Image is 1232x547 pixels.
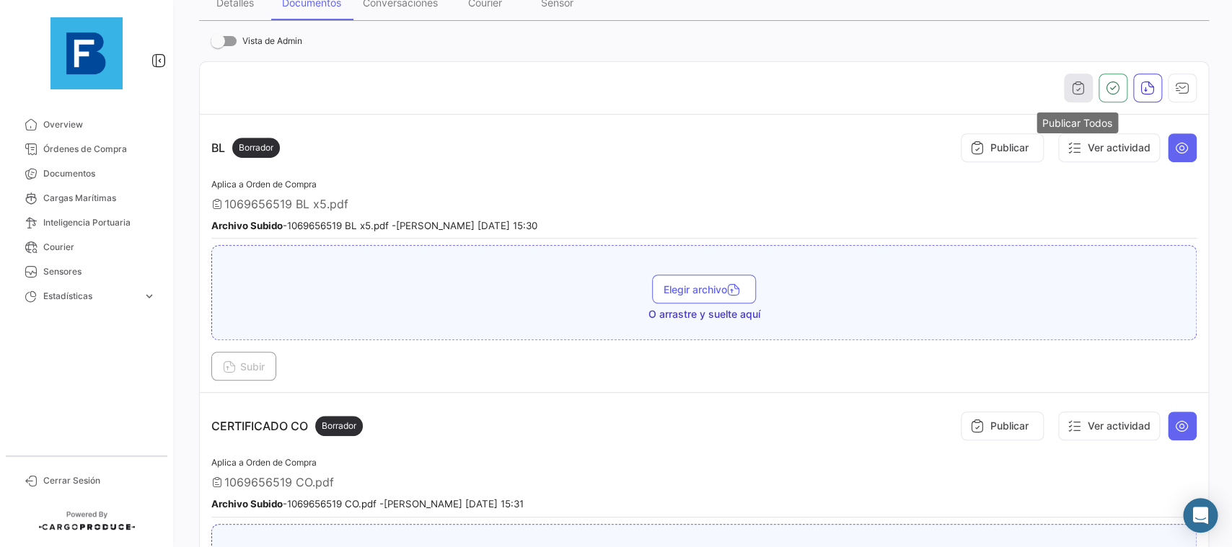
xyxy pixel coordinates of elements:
b: Archivo Subido [211,498,283,510]
span: O arrastre y suelte aquí [648,307,760,321]
span: Subir [223,360,265,373]
span: expand_more [143,290,156,303]
p: CERTIFICADO CO [211,416,363,436]
span: Vista de Admin [242,32,302,50]
span: Documentos [43,167,156,180]
span: 1069656519 CO.pdf [224,475,334,489]
a: Inteligencia Portuaria [12,210,162,235]
button: Publicar [961,412,1044,440]
button: Ver actividad [1058,133,1160,162]
span: Estadísticas [43,290,137,303]
small: - 1069656519 BL x5.pdf - [PERSON_NAME] [DATE] 15:30 [211,220,537,231]
button: Subir [211,352,276,381]
a: Courier [12,235,162,259]
p: BL [211,138,280,158]
span: Sensores [43,265,156,278]
span: Cerrar Sesión [43,474,156,487]
span: Aplica a Orden de Compra [211,179,317,190]
span: Órdenes de Compra [43,143,156,156]
button: Elegir archivo [652,275,756,303]
a: Sensores [12,259,162,284]
img: 12429640-9da8-4fa2-92c4-ea5716e443d2.jpg [50,17,123,89]
span: Inteligencia Portuaria [43,216,156,229]
div: Abrir Intercom Messenger [1183,498,1218,533]
div: Publicar Todos [1037,112,1118,133]
a: Documentos [12,161,162,186]
span: 1069656519 BL x5.pdf [224,197,348,211]
span: Courier [43,241,156,254]
a: Overview [12,112,162,137]
span: Elegir archivo [664,283,744,295]
span: Aplica a Orden de Compra [211,457,317,468]
button: Publicar [961,133,1044,162]
small: - 1069656519 CO.pdf - [PERSON_NAME] [DATE] 15:31 [211,498,524,510]
span: Borrador [322,419,356,432]
button: Ver actividad [1058,412,1160,440]
span: Cargas Marítimas [43,192,156,205]
span: Borrador [239,141,273,154]
a: Órdenes de Compra [12,137,162,161]
a: Cargas Marítimas [12,186,162,210]
span: Overview [43,118,156,131]
b: Archivo Subido [211,220,283,231]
